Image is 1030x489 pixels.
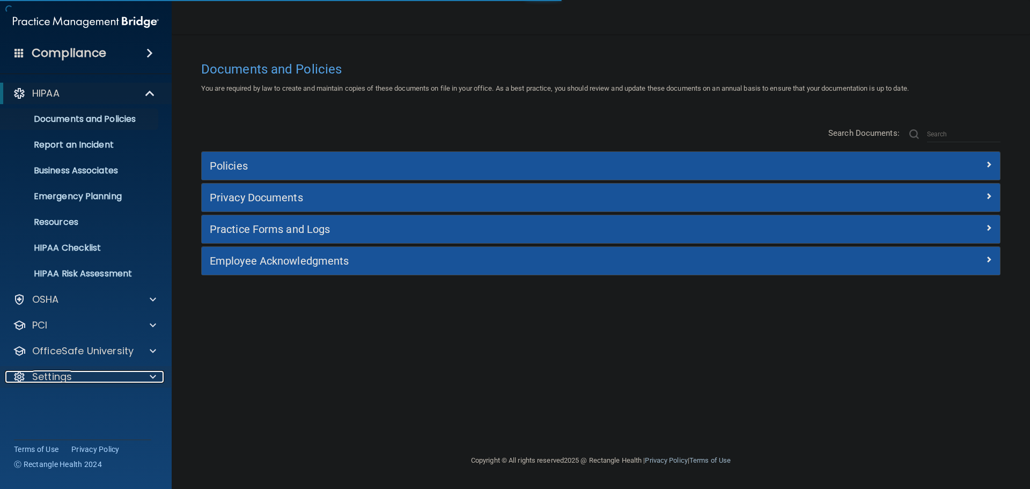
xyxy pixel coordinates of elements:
img: ic-search.3b580494.png [909,129,919,139]
p: Documents and Policies [7,114,153,125]
p: HIPAA [32,87,60,100]
a: Practice Forms and Logs [210,221,992,238]
a: Privacy Documents [210,189,992,206]
a: Terms of Use [689,456,731,464]
p: OfficeSafe University [32,345,134,357]
img: PMB logo [13,11,159,33]
div: Copyright © All rights reserved 2025 @ Rectangle Health | | [405,443,797,478]
h5: Employee Acknowledgments [210,255,792,267]
p: OSHA [32,293,59,306]
h5: Practice Forms and Logs [210,223,792,235]
p: HIPAA Checklist [7,243,153,253]
a: OSHA [13,293,156,306]
a: HIPAA [13,87,156,100]
h4: Documents and Policies [201,62,1000,76]
span: Ⓒ Rectangle Health 2024 [14,459,102,470]
p: Report an Incident [7,140,153,150]
h5: Policies [210,160,792,172]
a: Terms of Use [14,444,58,455]
p: HIPAA Risk Assessment [7,268,153,279]
a: PCI [13,319,156,332]
input: Search [927,126,1000,142]
p: Business Associates [7,165,153,176]
a: Privacy Policy [71,444,120,455]
a: Privacy Policy [645,456,687,464]
p: Settings [32,370,72,383]
h4: Compliance [32,46,106,61]
a: OfficeSafe University [13,345,156,357]
h5: Privacy Documents [210,192,792,203]
span: You are required by law to create and maintain copies of these documents on file in your office. ... [201,84,909,92]
a: Settings [13,370,156,383]
span: Search Documents: [828,128,900,138]
a: Policies [210,157,992,174]
a: Employee Acknowledgments [210,252,992,269]
p: Emergency Planning [7,191,153,202]
p: PCI [32,319,47,332]
p: Resources [7,217,153,228]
